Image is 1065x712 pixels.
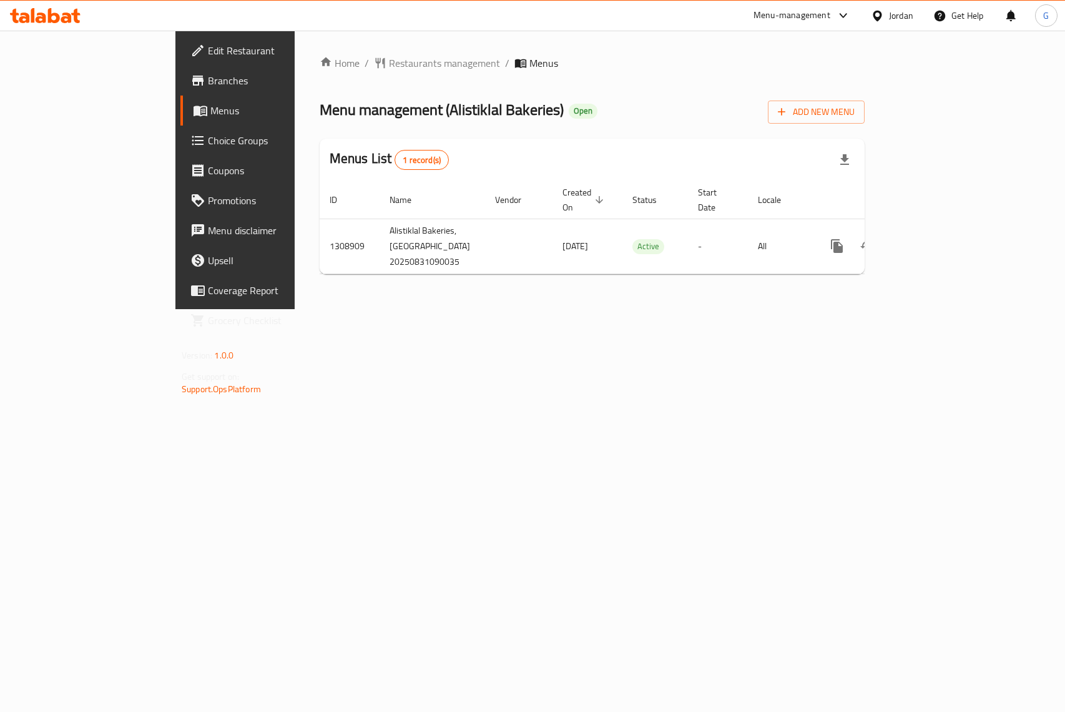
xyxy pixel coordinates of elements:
h2: Menus List [330,149,449,170]
span: Menus [529,56,558,71]
span: Name [390,192,428,207]
a: Menu disclaimer [180,215,353,245]
table: enhanced table [320,181,952,274]
span: Edit Restaurant [208,43,343,58]
span: Version: [182,347,212,363]
div: Open [569,104,597,119]
span: Grocery Checklist [208,313,343,328]
span: Status [632,192,673,207]
span: [DATE] [562,238,588,254]
span: Vendor [495,192,537,207]
span: Coupons [208,163,343,178]
span: Branches [208,73,343,88]
li: / [365,56,369,71]
div: Export file [830,145,860,175]
span: Active [632,239,664,254]
td: All [748,219,812,274]
span: Get support on: [182,368,239,385]
div: Menu-management [753,8,830,23]
a: Promotions [180,185,353,215]
span: Menu management ( Alistiklal Bakeries ) [320,96,564,124]
span: Open [569,106,597,116]
span: Start Date [698,185,733,215]
a: Choice Groups [180,126,353,156]
span: Upsell [208,253,343,268]
span: Restaurants management [389,56,500,71]
td: - [688,219,748,274]
span: Promotions [208,193,343,208]
span: 1 record(s) [395,154,448,166]
a: Support.OpsPlatform [182,381,261,397]
span: Menus [210,103,343,118]
td: Alistiklal Bakeries,[GEOGRAPHIC_DATA] 20250831090035 [380,219,485,274]
a: Menus [180,96,353,126]
div: Total records count [395,150,449,170]
span: Coverage Report [208,283,343,298]
a: Edit Restaurant [180,36,353,66]
span: 1.0.0 [214,347,233,363]
a: Branches [180,66,353,96]
span: Created On [562,185,607,215]
span: Menu disclaimer [208,223,343,238]
a: Upsell [180,245,353,275]
span: Locale [758,192,797,207]
nav: breadcrumb [320,56,865,71]
button: Add New Menu [768,101,865,124]
button: more [822,231,852,261]
a: Coupons [180,156,353,185]
div: Jordan [889,9,913,22]
span: Choice Groups [208,133,343,148]
th: Actions [812,181,952,219]
a: Restaurants management [374,56,500,71]
span: ID [330,192,353,207]
a: Grocery Checklist [180,305,353,335]
a: Coverage Report [180,275,353,305]
span: G [1043,9,1049,22]
button: Change Status [852,231,882,261]
span: Add New Menu [778,104,855,120]
li: / [505,56,509,71]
